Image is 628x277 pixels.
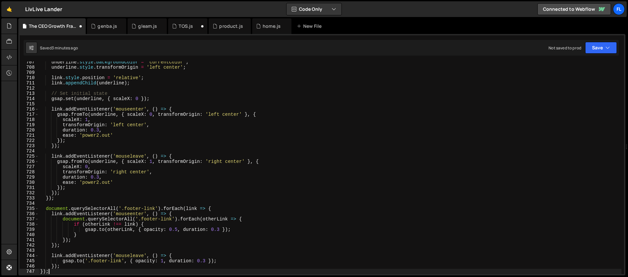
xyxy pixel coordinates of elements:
div: 708 [20,65,39,70]
div: 740 [20,232,39,237]
button: Code Only [287,3,341,15]
a: Connected to Webflow [537,3,611,15]
div: 747 [20,269,39,274]
div: gleam.js [138,23,157,29]
div: 741 [20,237,39,243]
div: home.js [263,23,281,29]
button: Save [585,42,617,54]
div: 726 [20,159,39,164]
div: 739 [20,227,39,232]
div: 722 [20,138,39,143]
div: Not saved to prod [549,45,581,51]
div: 712 [20,86,39,91]
div: 720 [20,128,39,133]
div: product.js [219,23,243,29]
div: 731 [20,185,39,190]
div: 711 [20,80,39,86]
div: 746 [20,264,39,269]
div: 721 [20,133,39,138]
div: 742 [20,243,39,248]
div: 736 [20,211,39,216]
div: 730 [20,180,39,185]
div: 718 [20,117,39,122]
div: 729 [20,175,39,180]
div: 710 [20,75,39,80]
div: 716 [20,107,39,112]
div: LivLive Lander [25,5,62,13]
div: genba.js [97,23,117,29]
div: Saved [40,45,78,51]
div: 715 [20,101,39,107]
div: 745 [20,258,39,264]
div: 719 [20,122,39,128]
div: 743 [20,248,39,253]
div: New File [297,23,324,29]
div: The CEO Growth Framework.js [29,23,78,29]
div: 734 [20,201,39,206]
div: TOS.js [179,23,193,29]
div: 724 [20,148,39,154]
div: 738 [20,222,39,227]
div: 728 [20,169,39,175]
div: 713 [20,91,39,96]
div: 744 [20,253,39,258]
div: 735 [20,206,39,211]
a: Fl [613,3,625,15]
div: 707 [20,60,39,65]
div: 732 [20,190,39,196]
a: 🤙 [1,1,17,17]
div: 737 [20,216,39,222]
div: 717 [20,112,39,117]
div: 725 [20,154,39,159]
div: 714 [20,96,39,101]
div: 733 [20,196,39,201]
div: 727 [20,164,39,169]
div: 723 [20,143,39,148]
div: 3 minutes ago [52,45,78,51]
div: 709 [20,70,39,75]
